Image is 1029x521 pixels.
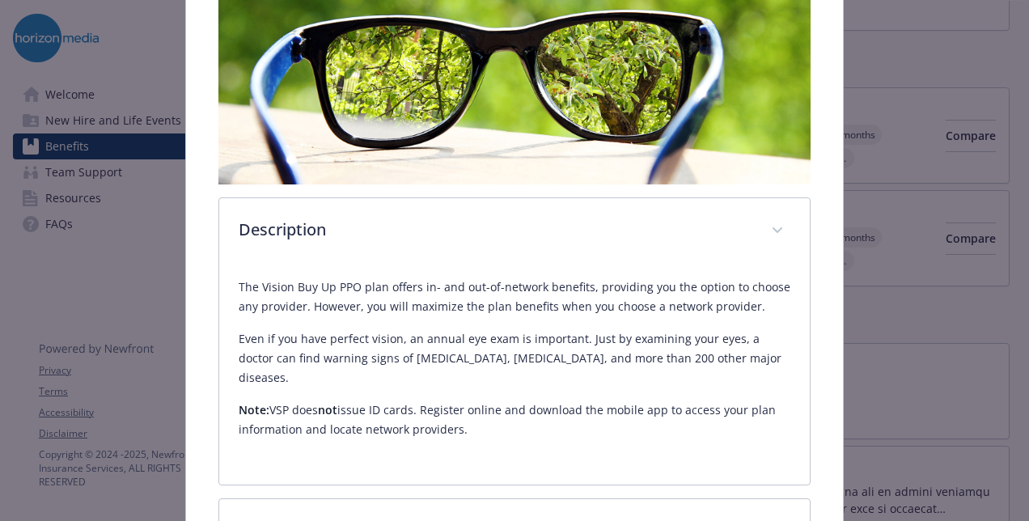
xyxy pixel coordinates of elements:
strong: not [318,402,337,417]
p: Even if you have perfect vision, an annual eye exam is important. Just by examining your eyes, a ... [239,329,790,388]
p: The Vision Buy Up PPO plan offers in- and out-of-network benefits, providing you the option to ch... [239,277,790,316]
div: Description [219,265,810,485]
p: Description [239,218,752,242]
div: Description [219,198,810,265]
p: VSP does issue ID cards. Register online and download the mobile app to access your plan informat... [239,400,790,439]
strong: Note: [239,402,269,417]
